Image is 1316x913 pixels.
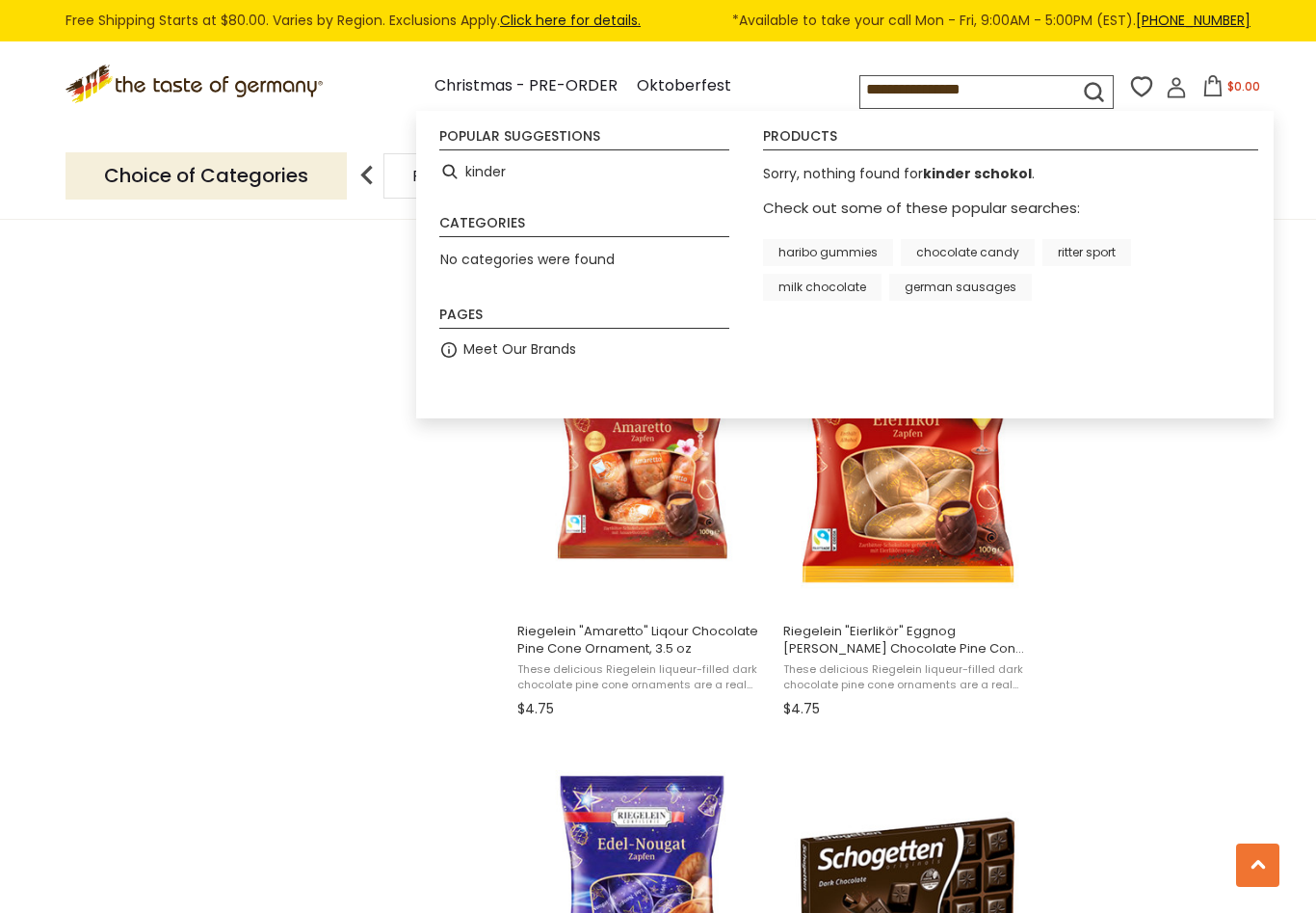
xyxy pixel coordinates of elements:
a: See all products [763,327,1250,351]
button: $0.00 [1191,75,1273,104]
a: ritter sport [1042,239,1131,266]
div: Sorry, nothing found for . [763,163,1250,196]
a: Meet Our Brands [463,338,576,361]
span: These delicious Riegelein liqueur-filled dark chocolate pine cone ornaments are a real treat for ... [783,662,1033,692]
span: $4.75 [783,699,820,719]
span: *Available to take your call Mon - Fri, 9:00AM - 5:00PM (EST). [732,10,1250,32]
a: Click here for details. [500,11,641,30]
a: haribo gummies [763,239,893,266]
a: chocolate candy [901,239,1035,266]
span: Riegelein "Eierlikör" Eggnog [PERSON_NAME] Chocolate Pine Cone Ornaments, 3.5 oz [783,623,1033,658]
li: Pages [439,308,729,329]
li: Popular suggestions [439,129,729,150]
img: Riegelein "Eierlikör" Eggnog Brandy Chocolate Pine Cone Ornaments, 3.5 oz [780,336,1036,592]
a: Oktoberfest [637,73,731,99]
a: Riegelein [780,319,1036,724]
li: Categories [439,216,729,237]
div: Free Shipping Starts at $80.00. Varies by Region. Exclusions Apply. [66,10,1250,32]
div: Check out some of these popular searches: [763,197,1250,301]
span: $0.00 [1227,78,1260,94]
li: Meet Our Brands [432,333,737,367]
img: previous arrow [348,156,386,195]
span: These delicious Riegelein liqueur-filled dark chocolate pine cone ornaments are a real treat for ... [517,662,767,692]
b: kinder schokol [923,164,1032,183]
a: Christmas - PRE-ORDER [434,73,618,99]
div: Instant Search Results [416,111,1274,417]
a: milk chocolate [763,274,882,301]
img: Riegelein Amaretto Chocolates [514,336,770,592]
li: kinder [432,154,737,189]
a: german sausages [889,274,1032,301]
li: Products [763,129,1258,150]
span: No categories were found [440,250,615,269]
a: [PHONE_NUMBER] [1136,11,1250,30]
span: $4.75 [517,699,554,719]
a: Riegelein [514,319,770,724]
a: Food By Category [412,169,548,183]
span: Riegelein "Amaretto" Liqour Chocolate Pine Cone Ornament, 3.5 oz [517,623,767,658]
p: Choice of Categories [66,152,347,200]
